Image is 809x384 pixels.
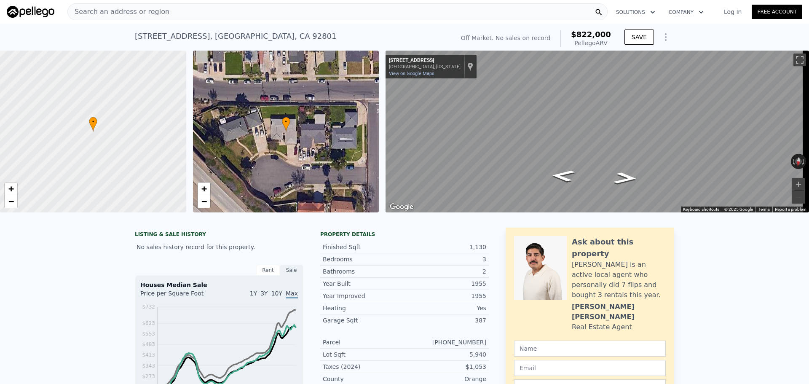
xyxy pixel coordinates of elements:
[404,375,486,383] div: Orange
[404,338,486,346] div: [PHONE_NUMBER]
[135,30,337,42] div: [STREET_ADDRESS] , [GEOGRAPHIC_DATA] , CA 92801
[388,201,415,212] img: Google
[142,341,155,347] tspan: $483
[323,255,404,263] div: Bedrooms
[388,201,415,212] a: Open this area in Google Maps (opens a new window)
[404,316,486,325] div: 387
[389,71,434,76] a: View on Google Maps
[271,290,282,297] span: 10Y
[571,39,611,47] div: Pellego ARV
[323,304,404,312] div: Heating
[250,290,257,297] span: 1Y
[201,196,206,207] span: −
[386,51,809,212] div: Street View
[802,154,806,169] button: Rotate clockwise
[135,231,303,239] div: LISTING & SALE HISTORY
[201,183,206,194] span: +
[404,243,486,251] div: 1,130
[404,363,486,371] div: $1,053
[7,6,54,18] img: Pellego
[386,51,809,212] div: Map
[323,279,404,288] div: Year Built
[142,304,155,310] tspan: $732
[793,54,806,66] button: Toggle fullscreen view
[198,183,210,195] a: Zoom in
[571,30,611,39] span: $822,000
[404,292,486,300] div: 1955
[404,304,486,312] div: Yes
[89,118,97,126] span: •
[724,207,753,212] span: © 2025 Google
[260,290,268,297] span: 3Y
[323,375,404,383] div: County
[68,7,169,17] span: Search an address or region
[662,5,710,20] button: Company
[89,117,97,132] div: •
[572,322,632,332] div: Real Estate Agent
[323,267,404,276] div: Bathrooms
[320,231,489,238] div: Property details
[323,350,404,359] div: Lot Sqft
[791,154,796,169] button: Rotate counterclockwise
[609,5,662,20] button: Solutions
[404,255,486,263] div: 3
[140,289,219,303] div: Price per Square Foot
[683,207,719,212] button: Keyboard shortcuts
[604,169,648,187] path: Go West, W Houston Ave
[467,62,473,71] a: Show location on map
[792,178,805,191] button: Zoom in
[323,316,404,325] div: Garage Sqft
[256,265,280,276] div: Rent
[142,331,155,337] tspan: $553
[286,290,298,298] span: Max
[389,64,461,70] div: [GEOGRAPHIC_DATA], [US_STATE]
[140,281,298,289] div: Houses Median Sale
[541,167,585,184] path: Go East, W Houston Ave
[8,196,14,207] span: −
[461,34,550,42] div: Off Market. No sales on record
[794,153,803,169] button: Reset the view
[142,352,155,358] tspan: $413
[323,243,404,251] div: Finished Sqft
[514,341,666,357] input: Name
[198,195,210,208] a: Zoom out
[792,191,805,204] button: Zoom out
[404,279,486,288] div: 1955
[323,292,404,300] div: Year Improved
[572,302,666,322] div: [PERSON_NAME] [PERSON_NAME]
[142,320,155,326] tspan: $623
[142,363,155,369] tspan: $343
[142,373,155,379] tspan: $273
[572,236,666,260] div: Ask about this property
[135,239,303,255] div: No sales history record for this property.
[758,207,770,212] a: Terms (opens in new tab)
[404,267,486,276] div: 2
[389,57,461,64] div: [STREET_ADDRESS]
[323,363,404,371] div: Taxes (2024)
[282,118,290,126] span: •
[775,207,806,212] a: Report a problem
[8,183,14,194] span: +
[282,117,290,132] div: •
[280,265,303,276] div: Sale
[323,338,404,346] div: Parcel
[5,183,17,195] a: Zoom in
[572,260,666,300] div: [PERSON_NAME] is an active local agent who personally did 7 flips and bought 3 rentals this year.
[404,350,486,359] div: 5,940
[752,5,802,19] a: Free Account
[657,29,674,46] button: Show Options
[5,195,17,208] a: Zoom out
[714,8,752,16] a: Log In
[624,30,654,45] button: SAVE
[514,360,666,376] input: Email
